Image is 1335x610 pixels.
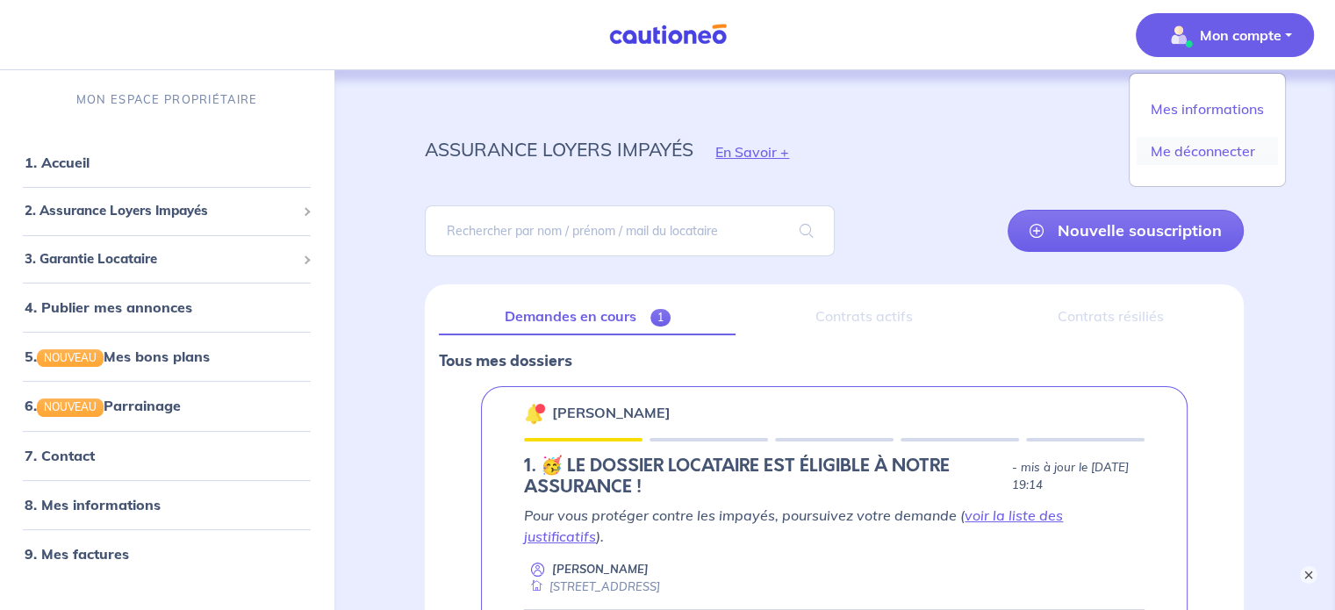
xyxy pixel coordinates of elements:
p: Tous mes dossiers [439,349,1230,372]
a: 6.NOUVEAUParrainage [25,397,181,414]
a: 4. Publier mes annonces [25,298,192,316]
p: Mon compte [1200,25,1281,46]
p: - mis à jour le [DATE] 19:14 [1012,459,1145,494]
img: 🔔 [524,403,545,424]
img: illu_account_valid_menu.svg [1165,21,1193,49]
button: En Savoir + [693,126,811,177]
a: Demandes en cours1 [439,298,736,335]
p: [PERSON_NAME] [552,402,671,423]
a: 7. Contact [25,447,95,464]
a: 1. Accueil [25,154,90,171]
div: illu_account_valid_menu.svgMon compte [1129,73,1286,187]
div: 3. Garantie Locataire [7,242,327,276]
span: search [779,206,835,255]
span: 2. Assurance Loyers Impayés [25,201,296,221]
a: Nouvelle souscription [1008,210,1244,252]
span: 1 [650,309,671,327]
div: state: ELIGIBILITY-RESULT-IN-PROGRESS, Context: NEW,MAYBE-CERTIFICATE,ALONE,LESSOR-DOCUMENTS [524,456,1145,498]
div: 8. Mes informations [7,487,327,522]
a: Me déconnecter [1137,137,1278,165]
div: 6.NOUVEAUParrainage [7,388,327,423]
h5: 1.︎ 🥳 LE DOSSIER LOCATAIRE EST ÉLIGIBLE À NOTRE ASSURANCE ! [524,456,1005,498]
div: 1. Accueil [7,145,327,180]
a: Mes informations [1137,95,1278,123]
p: assurance loyers impayés [425,133,693,165]
a: 5.NOUVEAUMes bons plans [25,348,210,365]
button: × [1300,566,1317,584]
div: 9. Mes factures [7,536,327,571]
div: 5.NOUVEAUMes bons plans [7,339,327,374]
div: 4. Publier mes annonces [7,290,327,325]
a: 8. Mes informations [25,496,161,513]
div: 2. Assurance Loyers Impayés [7,194,327,228]
button: illu_account_valid_menu.svgMon compte [1136,13,1314,57]
img: Cautioneo [602,24,734,46]
p: Pour vous protéger contre les impayés, poursuivez votre demande ( ). [524,505,1145,547]
span: 3. Garantie Locataire [25,249,296,269]
input: Rechercher par nom / prénom / mail du locataire [425,205,834,256]
div: 7. Contact [7,438,327,473]
p: MON ESPACE PROPRIÉTAIRE [76,91,257,108]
